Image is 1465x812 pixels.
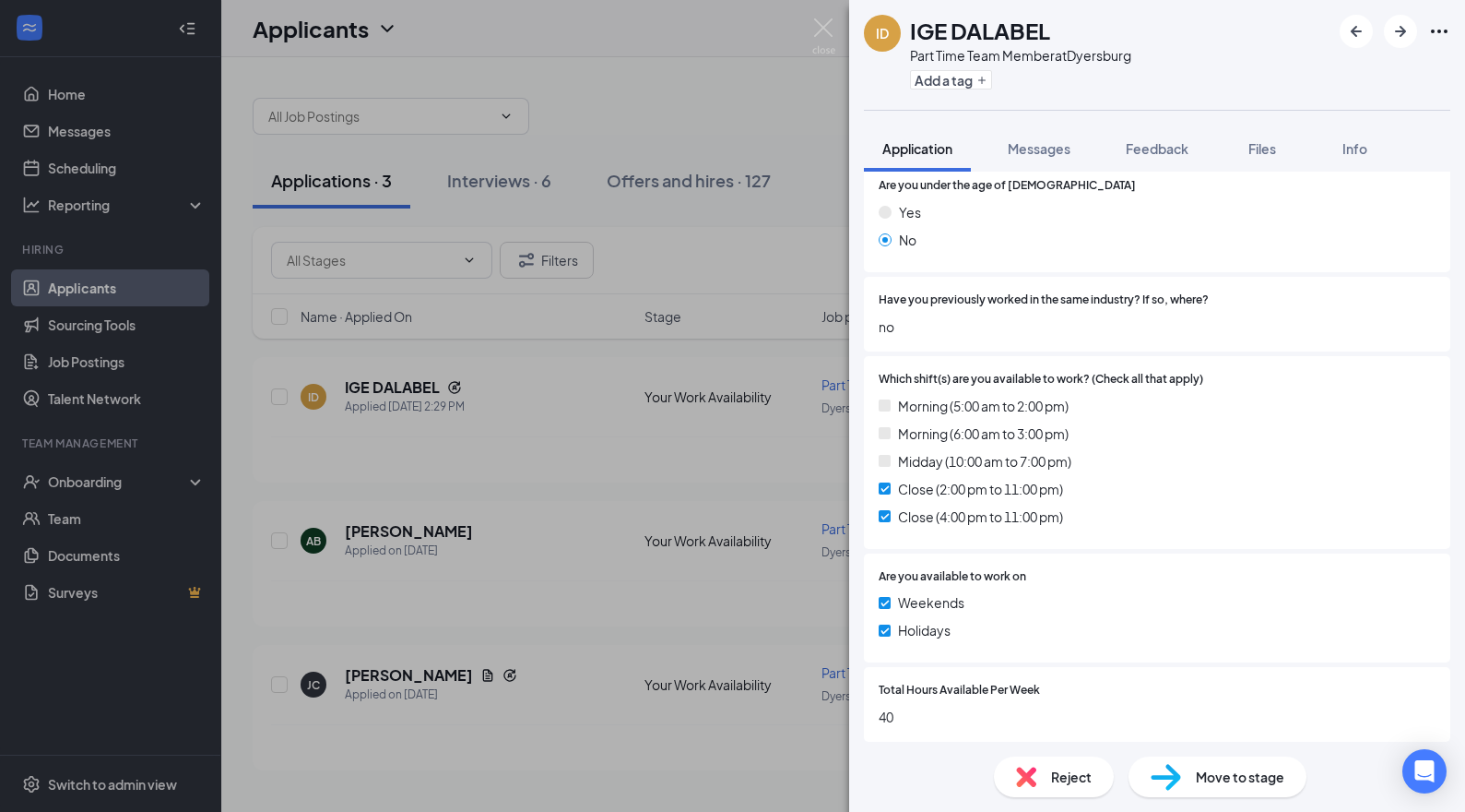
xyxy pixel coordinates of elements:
span: Close (2:00 pm to 11:00 pm) [898,479,1063,499]
button: ArrowRight [1384,15,1417,48]
span: Total Hours Available Per Week [879,682,1040,699]
span: Close (4:00 pm to 11:00 pm) [898,507,1063,527]
span: Yes [899,202,921,222]
button: ArrowLeftNew [1340,15,1373,48]
h1: IGE DALABEL [910,15,1050,46]
span: Info [1342,140,1367,157]
span: Morning (5:00 am to 2:00 pm) [898,396,1069,416]
span: Reject [1051,767,1092,787]
span: no [879,316,1435,337]
span: 40 [879,707,1435,727]
span: Move to stage [1196,767,1284,787]
button: PlusAdd a tag [910,70,992,90]
div: Part Time Team Member at Dyersburg [910,46,1131,65]
svg: Ellipses [1428,20,1450,42]
span: No [899,230,916,250]
div: ID [876,24,889,42]
span: Application [882,140,952,157]
span: Holidays [898,620,951,640]
svg: ArrowLeftNew [1345,20,1367,42]
span: Which shift(s) are you available to work? (Check all that apply) [879,371,1203,388]
span: Messages [1008,140,1070,157]
span: Files [1248,140,1276,157]
svg: ArrowRight [1389,20,1412,42]
span: Are you available to work on [879,568,1026,586]
span: Have you previously worked in the same industry? If so, where? [879,292,1209,309]
div: Open Intercom Messenger [1402,749,1447,794]
span: Weekends [898,592,964,613]
span: Feedback [1126,140,1188,157]
span: Morning (6:00 am to 3:00 pm) [898,424,1069,444]
span: Are you under the age of [DEMOGRAPHIC_DATA] [879,177,1136,195]
svg: Plus [976,75,987,86]
span: Midday (10:00 am to 7:00 pm) [898,451,1071,472]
